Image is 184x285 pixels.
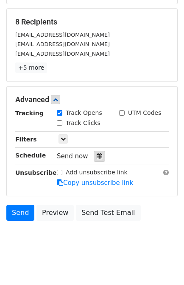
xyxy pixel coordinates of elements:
[66,109,102,117] label: Track Opens
[15,41,110,47] small: [EMAIL_ADDRESS][DOMAIN_NAME]
[57,179,133,187] a: Copy unsubscribe link
[15,51,110,57] small: [EMAIL_ADDRESS][DOMAIN_NAME]
[66,119,100,128] label: Track Clicks
[15,17,169,27] h5: 8 Recipients
[15,110,44,117] strong: Tracking
[15,169,57,176] strong: Unsubscribe
[15,152,46,159] strong: Schedule
[76,205,140,221] a: Send Test Email
[57,152,88,160] span: Send now
[15,95,169,104] h5: Advanced
[36,205,74,221] a: Preview
[15,136,37,143] strong: Filters
[15,32,110,38] small: [EMAIL_ADDRESS][DOMAIN_NAME]
[6,205,34,221] a: Send
[128,109,161,117] label: UTM Codes
[15,62,47,73] a: +5 more
[142,244,184,285] iframe: Chat Widget
[66,168,128,177] label: Add unsubscribe link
